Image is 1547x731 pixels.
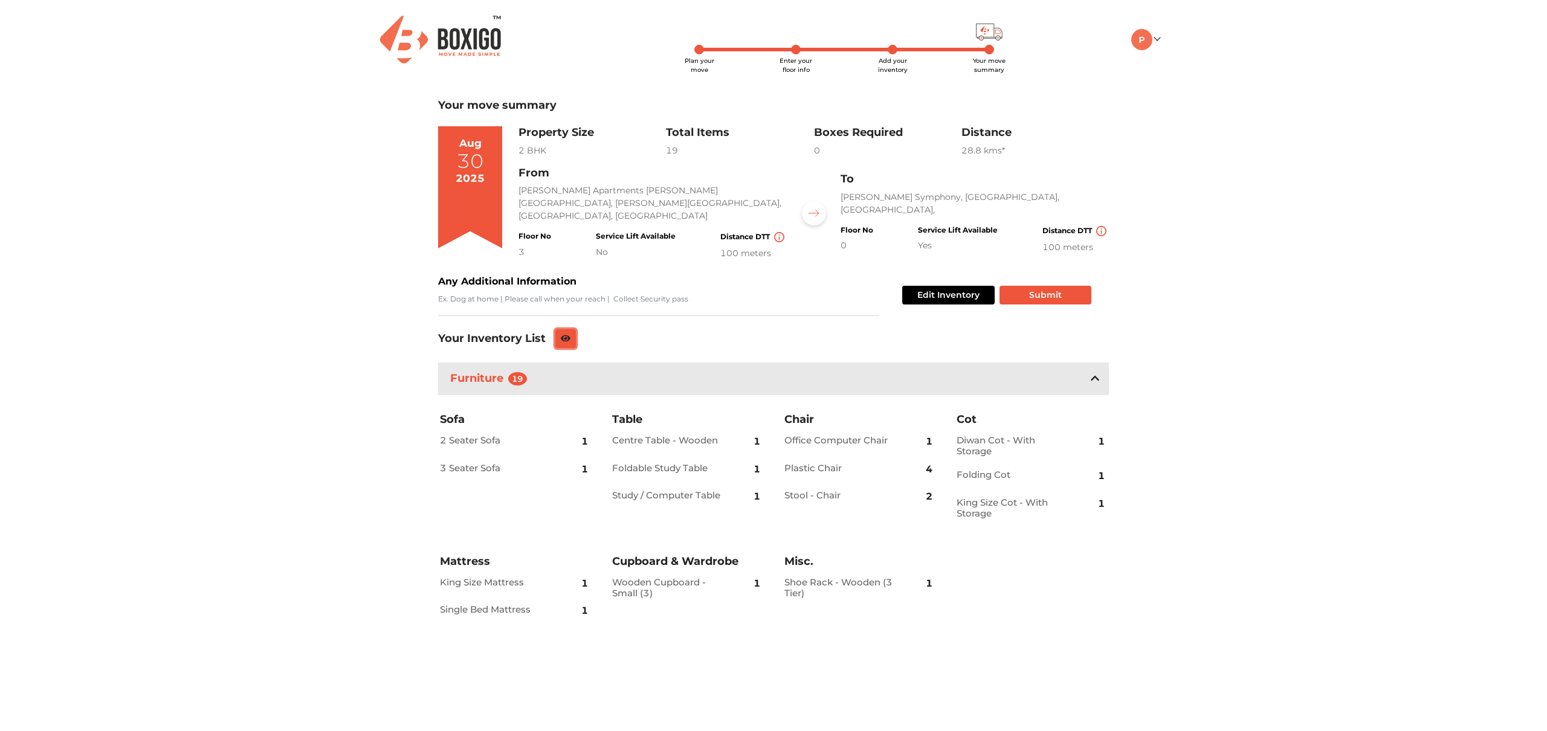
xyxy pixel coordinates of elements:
h2: Shoe Rack - Wooden (3 Tier) [784,577,897,599]
h2: King Size Mattress [440,577,553,588]
button: Edit Inventory [902,286,995,304]
h3: Your move summary [438,99,1109,112]
div: 2025 [456,171,485,187]
div: 28.8 km s* [961,144,1109,157]
span: 1 [1098,427,1105,456]
span: 1 [754,482,760,511]
h3: Property Size [518,126,666,140]
div: 0 [841,239,873,252]
div: No [596,246,676,259]
h4: Distance DTT [1042,226,1109,236]
span: 1 [754,569,760,598]
h4: Service Lift Available [596,232,676,240]
h2: Wooden Cupboard - Small (3) [612,577,725,599]
h2: Diwan Cot - With Storage [957,435,1070,457]
h3: Your Inventory List [438,332,546,346]
div: 0 [814,144,961,157]
span: 1 [581,427,588,456]
span: Plan your move [685,57,714,74]
span: 1 [581,596,588,625]
h2: Single Bed Mattress [440,604,553,615]
h3: Cupboard & Wardrobe [612,555,763,569]
div: 30 [457,152,483,171]
span: 1 [581,455,588,484]
h3: Misc. [784,555,935,569]
span: Your move summary [973,57,1006,74]
h4: Floor No [841,226,873,234]
h3: Furniture [448,370,534,388]
span: Enter your floor info [780,57,812,74]
div: 100 meters [720,247,787,260]
div: 3 [518,246,551,259]
span: 1 [1098,489,1105,518]
h3: Cot [957,413,1108,427]
h2: King Size Cot - With Storage [957,497,1070,519]
p: [PERSON_NAME] Symphony, [GEOGRAPHIC_DATA], [GEOGRAPHIC_DATA], [841,191,1109,216]
span: 1 [754,455,760,484]
span: 1 [926,427,932,456]
h3: Sofa [440,413,591,427]
div: 2 BHK [518,144,666,157]
span: 4 [926,455,932,484]
img: Boxigo [380,16,501,63]
span: 2 [926,482,932,511]
span: 1 [581,569,588,598]
h2: Office Computer Chair [784,435,897,446]
span: 1 [1098,462,1105,491]
h2: Centre Table - Wooden [612,435,725,446]
h3: Boxes Required [814,126,961,140]
b: Any Additional Information [438,275,576,287]
div: Yes [918,239,998,252]
h2: Study / Computer Table [612,490,725,501]
div: Aug [459,136,482,152]
h2: 2 Seater Sofa [440,435,553,446]
h3: To [841,173,1109,186]
span: Add your inventory [878,57,908,74]
span: 1 [754,427,760,456]
h2: Folding Cot [957,469,1070,480]
h3: Distance [961,126,1109,140]
p: [PERSON_NAME] Apartments [PERSON_NAME][GEOGRAPHIC_DATA], [PERSON_NAME][GEOGRAPHIC_DATA], [GEOGRAP... [518,184,787,222]
span: 1 [926,569,932,598]
div: 100 meters [1042,241,1109,254]
span: 19 [508,372,527,385]
h2: Foldable Study Table [612,463,725,474]
button: Submit [1000,286,1091,304]
h4: Floor No [518,232,551,240]
h2: Stool - Chair [784,490,897,501]
h3: Total Items [666,126,813,140]
h4: Service Lift Available [918,226,998,234]
h2: Plastic Chair [784,463,897,474]
h4: Distance DTT [720,232,787,242]
h2: 3 Seater Sofa [440,463,553,474]
h3: Table [612,413,763,427]
div: 19 [666,144,813,157]
h3: Chair [784,413,935,427]
h3: From [518,167,787,180]
h3: Mattress [440,555,591,569]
